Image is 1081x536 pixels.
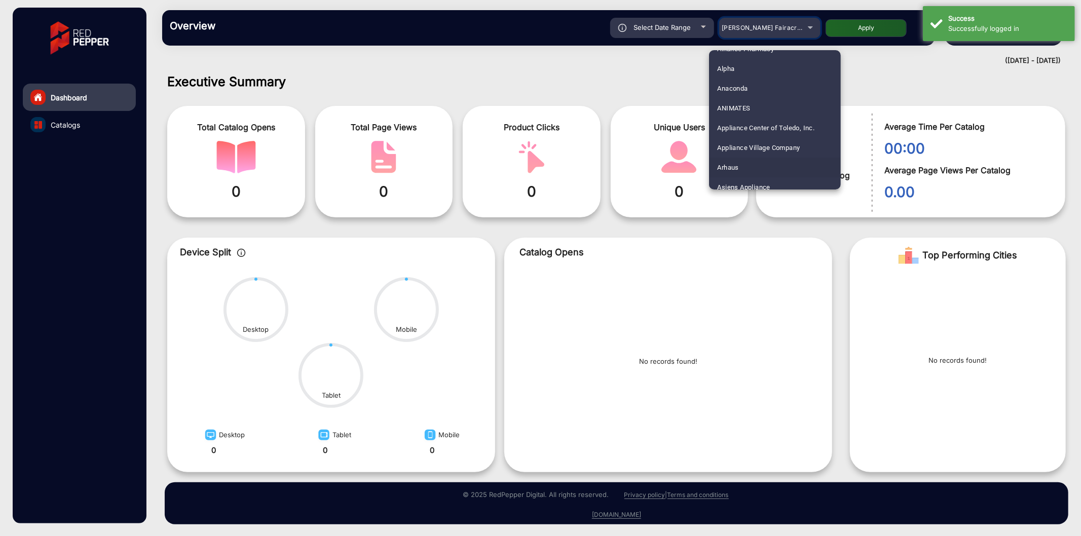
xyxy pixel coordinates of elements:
span: Asiens Appliance [717,177,770,197]
div: Success [948,14,1067,24]
div: Successfully logged in [948,24,1067,34]
span: Appliance Village Company [717,138,800,158]
span: Appliance Center of Toledo, Inc. [717,118,814,138]
span: Arhaus [717,158,738,177]
span: Anaconda [717,79,748,98]
span: ANIMATES [717,98,750,118]
span: Alpha [717,59,734,79]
